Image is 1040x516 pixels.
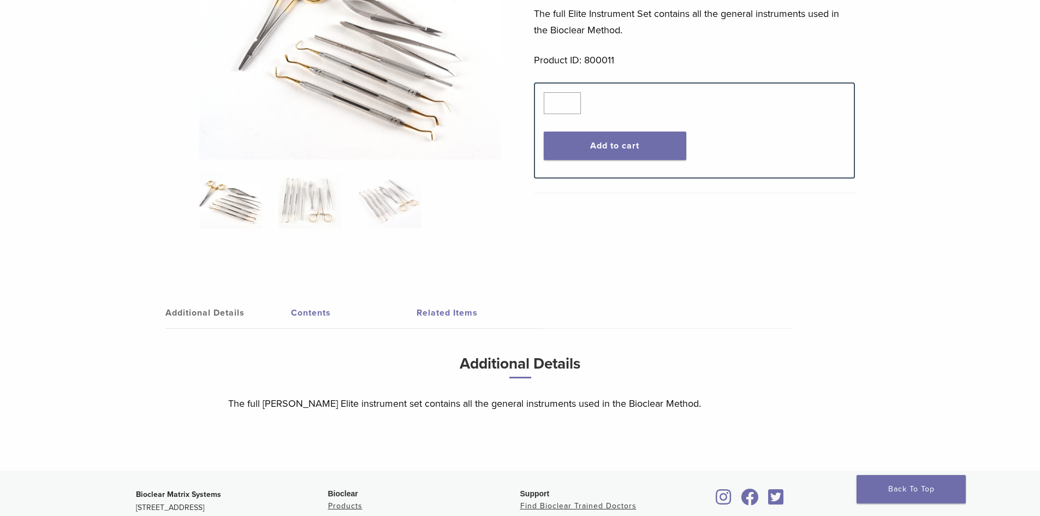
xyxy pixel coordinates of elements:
[738,495,763,506] a: Bioclear
[291,298,417,328] a: Contents
[520,489,550,498] span: Support
[328,501,362,511] a: Products
[358,174,421,228] img: Elite Instrument Set - Image 3
[857,475,966,503] a: Back To Top
[534,5,855,38] p: The full Elite Instrument Set contains all the general instruments used in the Bioclear Method.
[712,495,735,506] a: Bioclear
[199,174,262,228] img: Clark-Elite-Instrument-Set-2-copy-e1548839349341-324x324.jpg
[165,298,291,328] a: Additional Details
[228,351,812,387] h3: Additional Details
[278,174,341,228] img: Elite Instrument Set - Image 2
[520,501,637,511] a: Find Bioclear Trained Doctors
[544,132,686,160] button: Add to cart
[328,489,358,498] span: Bioclear
[136,490,221,499] strong: Bioclear Matrix Systems
[765,495,788,506] a: Bioclear
[534,52,855,68] p: Product ID: 800011
[228,395,812,412] p: The full [PERSON_NAME] Elite instrument set contains all the general instruments used in the Bioc...
[417,298,542,328] a: Related Items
